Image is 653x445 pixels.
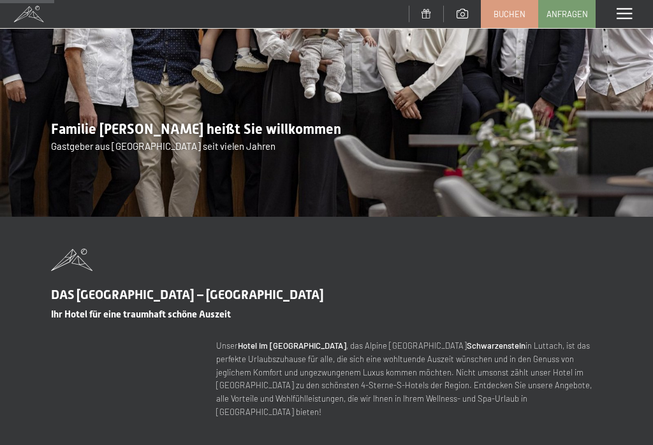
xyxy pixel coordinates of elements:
[481,1,538,27] a: Buchen
[51,287,324,302] span: DAS [GEOGRAPHIC_DATA] – [GEOGRAPHIC_DATA]
[494,8,525,20] span: Buchen
[51,140,275,152] span: Gastgeber aus [GEOGRAPHIC_DATA] seit vielen Jahren
[539,1,595,27] a: Anfragen
[467,340,525,351] strong: Schwarzenstein
[216,339,602,419] p: Unser , das Alpine [GEOGRAPHIC_DATA] in Luttach, ist das perfekte Urlaubszuhause für alle, die si...
[51,309,231,320] span: Ihr Hotel für eine traumhaft schöne Auszeit
[238,340,346,351] strong: Hotel im [GEOGRAPHIC_DATA]
[547,8,588,20] span: Anfragen
[51,121,341,137] span: Familie [PERSON_NAME] heißt Sie willkommen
